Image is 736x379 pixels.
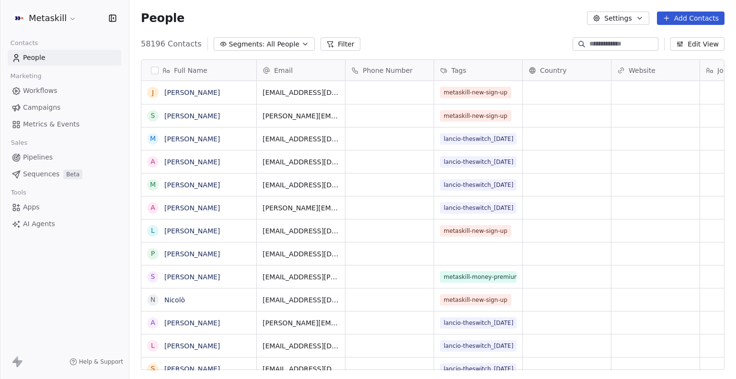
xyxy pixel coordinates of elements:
span: Beta [63,170,82,179]
a: [PERSON_NAME] [164,227,220,235]
span: People [23,53,46,63]
span: metaskill-new-sign-up [440,225,511,237]
span: [EMAIL_ADDRESS][DOMAIN_NAME] [263,157,339,167]
div: Phone Number [345,60,434,80]
span: [PERSON_NAME][EMAIL_ADDRESS][DOMAIN_NAME] [263,318,339,328]
div: Email [257,60,345,80]
span: lancio-theswitch_[DATE] [440,179,517,191]
div: Country [523,60,611,80]
span: [EMAIL_ADDRESS][DOMAIN_NAME] [263,226,339,236]
a: [PERSON_NAME] [164,204,220,212]
a: Pipelines [8,149,121,165]
div: N [150,295,155,305]
a: Metrics & Events [8,116,121,132]
div: Full Name [141,60,256,80]
span: metaskill-new-sign-up [440,110,511,122]
a: [PERSON_NAME] [164,365,220,373]
a: [PERSON_NAME] [164,89,220,96]
span: [EMAIL_ADDRESS][DOMAIN_NAME] [263,180,339,190]
span: [PERSON_NAME][EMAIL_ADDRESS][DOMAIN_NAME] [263,111,339,121]
span: metaskill-new-sign-up [440,87,511,98]
a: SequencesBeta [8,166,121,182]
a: People [8,50,121,66]
div: Tags [434,60,522,80]
span: Campaigns [23,103,60,113]
a: Workflows [8,83,121,99]
div: L [151,341,155,351]
a: [PERSON_NAME] [164,250,220,258]
a: Nicolò [164,296,185,304]
button: Add Contacts [657,11,724,25]
span: [EMAIL_ADDRESS][DOMAIN_NAME] [263,341,339,351]
span: Country [540,66,567,75]
span: Apps [23,202,40,212]
a: [PERSON_NAME] [164,112,220,120]
div: A [150,203,155,213]
button: Metaskill [11,10,79,26]
span: Contacts [6,36,42,50]
a: Apps [8,199,121,215]
span: Pipelines [23,152,53,162]
a: [PERSON_NAME] [164,342,220,350]
a: [PERSON_NAME] [164,158,220,166]
span: Full Name [174,66,207,75]
a: [PERSON_NAME] [164,319,220,327]
span: [EMAIL_ADDRESS][DOMAIN_NAME] [263,88,339,97]
img: AVATAR%20METASKILL%20-%20Colori%20Positivo.png [13,12,25,24]
a: [PERSON_NAME] [164,135,220,143]
span: lancio-theswitch_[DATE] [440,363,517,375]
span: Workflows [23,86,57,96]
div: Website [611,60,700,80]
span: [EMAIL_ADDRESS][DOMAIN_NAME] [263,249,339,259]
span: Help & Support [79,358,123,366]
div: S [151,111,155,121]
div: M [150,134,156,144]
span: Segments: [229,39,265,49]
div: L [151,226,155,236]
a: [PERSON_NAME] [164,273,220,281]
a: AI Agents [8,216,121,232]
span: Marketing [6,69,46,83]
span: Website [629,66,655,75]
a: [PERSON_NAME] [164,181,220,189]
span: lancio-theswitch_[DATE] [440,202,517,214]
span: lancio-theswitch_[DATE] [440,156,517,168]
span: Metrics & Events [23,119,80,129]
span: metaskill-money-premium [440,271,517,283]
span: People [141,11,184,25]
button: Filter [321,37,360,51]
span: Tools [7,185,30,200]
span: [EMAIL_ADDRESS][DOMAIN_NAME] [263,295,339,305]
a: Help & Support [69,358,123,366]
span: Sequences [23,169,59,179]
div: P [151,249,155,259]
span: [EMAIL_ADDRESS][DOMAIN_NAME] [263,134,339,144]
div: A [150,318,155,328]
span: lancio-theswitch_[DATE] [440,340,517,352]
span: lancio-theswitch_[DATE] [440,317,517,329]
span: [EMAIL_ADDRESS][PERSON_NAME][DOMAIN_NAME] [263,272,339,282]
button: Edit View [670,37,724,51]
button: Settings [587,11,649,25]
a: Campaigns [8,100,121,115]
span: Metaskill [29,12,67,24]
span: 58196 Contacts [141,38,202,50]
span: AI Agents [23,219,55,229]
span: Phone Number [363,66,413,75]
div: A [150,157,155,167]
span: [EMAIL_ADDRESS][DOMAIN_NAME] [263,364,339,374]
span: Tags [451,66,466,75]
span: [PERSON_NAME][EMAIL_ADDRESS][PERSON_NAME][DOMAIN_NAME] [263,203,339,213]
div: M [150,180,156,190]
div: S [151,364,155,374]
span: All People [267,39,299,49]
span: Sales [7,136,32,150]
span: Email [274,66,293,75]
span: metaskill-new-sign-up [440,294,511,306]
span: lancio-theswitch_[DATE] [440,133,517,145]
div: S [151,272,155,282]
div: grid [141,81,257,370]
div: J [152,88,154,98]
